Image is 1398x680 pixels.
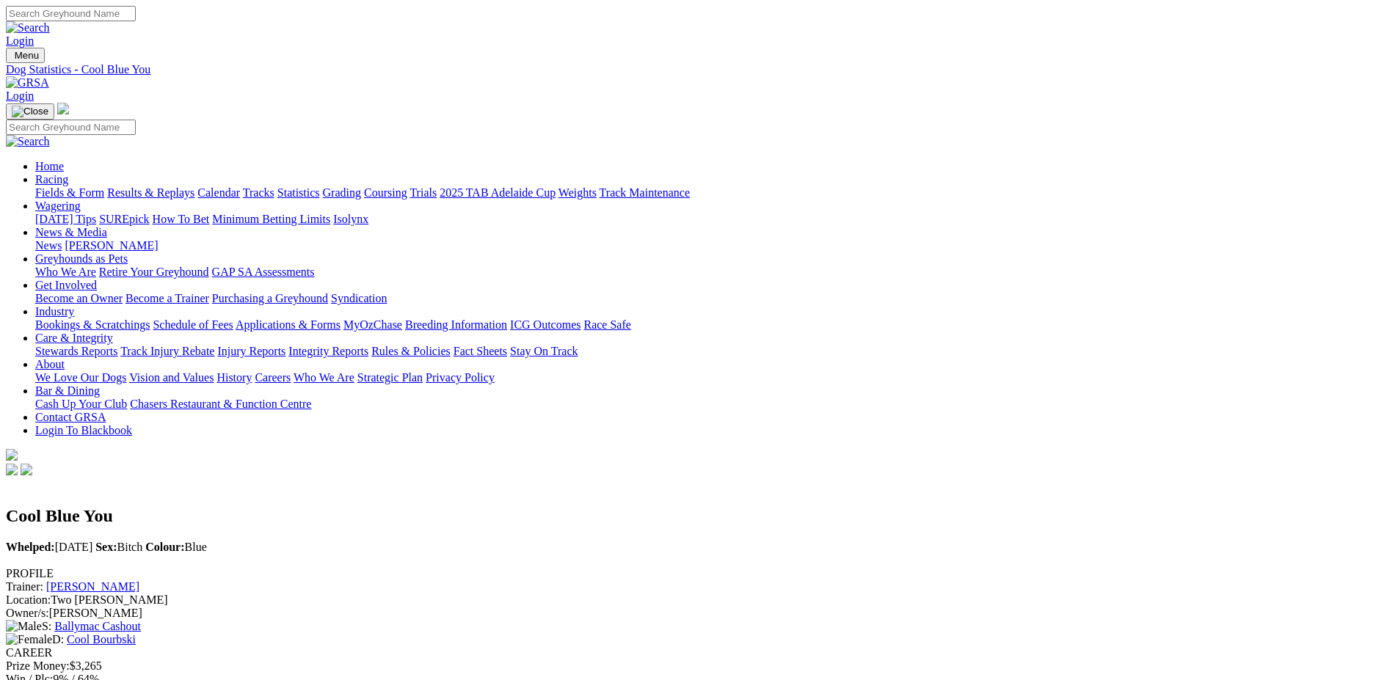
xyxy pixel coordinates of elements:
div: News & Media [35,239,1392,252]
a: Rules & Policies [371,345,451,357]
a: News & Media [35,226,107,238]
a: Cash Up Your Club [35,398,127,410]
a: Results & Replays [107,186,194,199]
a: Wagering [35,200,81,212]
img: Female [6,633,52,646]
a: Stay On Track [510,345,578,357]
div: Industry [35,318,1392,332]
b: Colour: [145,541,184,553]
a: Isolynx [333,213,368,225]
a: MyOzChase [343,318,402,331]
a: Home [35,160,64,172]
a: Login [6,34,34,47]
a: [PERSON_NAME] [46,580,139,593]
a: How To Bet [153,213,210,225]
a: Fields & Form [35,186,104,199]
a: Race Safe [583,318,630,331]
a: [DATE] Tips [35,213,96,225]
a: Login To Blackbook [35,424,132,436]
a: [PERSON_NAME] [65,239,158,252]
div: Bar & Dining [35,398,1392,411]
div: Greyhounds as Pets [35,266,1392,279]
div: Two [PERSON_NAME] [6,593,1392,607]
img: facebook.svg [6,464,18,475]
a: Purchasing a Greyhound [212,292,328,304]
a: Applications & Forms [236,318,341,331]
img: GRSA [6,76,49,89]
span: Menu [15,50,39,61]
a: Chasers Restaurant & Function Centre [130,398,311,410]
div: [PERSON_NAME] [6,607,1392,620]
div: Get Involved [35,292,1392,305]
a: Contact GRSA [35,411,106,423]
a: Grading [323,186,361,199]
a: Who We Are [294,371,354,384]
b: Whelped: [6,541,55,553]
a: GAP SA Assessments [212,266,315,278]
a: Track Maintenance [600,186,690,199]
a: Integrity Reports [288,345,368,357]
a: Injury Reports [217,345,285,357]
input: Search [6,6,136,21]
button: Toggle navigation [6,103,54,120]
a: Vision and Values [129,371,214,384]
a: Greyhounds as Pets [35,252,128,265]
a: Become a Trainer [125,292,209,304]
a: Weights [558,186,597,199]
input: Search [6,120,136,135]
button: Toggle navigation [6,48,45,63]
div: Care & Integrity [35,345,1392,358]
a: Breeding Information [405,318,507,331]
a: Syndication [331,292,387,304]
a: Get Involved [35,279,97,291]
a: Racing [35,173,68,186]
div: About [35,371,1392,384]
h2: Cool Blue You [6,506,1392,526]
img: logo-grsa-white.png [6,449,18,461]
b: Sex: [95,541,117,553]
a: Strategic Plan [357,371,423,384]
span: Location: [6,593,51,606]
a: Stewards Reports [35,345,117,357]
a: Who We Are [35,266,96,278]
a: Trials [409,186,437,199]
img: Search [6,135,50,148]
a: Track Injury Rebate [120,345,214,357]
img: Close [12,106,48,117]
a: Cool Bourbski [67,633,136,646]
a: Bookings & Scratchings [35,318,150,331]
a: Coursing [364,186,407,199]
a: Careers [255,371,291,384]
a: We Love Our Dogs [35,371,126,384]
a: Schedule of Fees [153,318,233,331]
span: D: [6,633,64,646]
a: Tracks [243,186,274,199]
span: Trainer: [6,580,43,593]
div: PROFILE [6,567,1392,580]
span: Bitch [95,541,142,553]
a: News [35,239,62,252]
div: Racing [35,186,1392,200]
a: About [35,358,65,370]
a: Calendar [197,186,240,199]
a: Industry [35,305,74,318]
span: Owner/s: [6,607,49,619]
div: $3,265 [6,659,1392,673]
a: Minimum Betting Limits [212,213,330,225]
span: Prize Money: [6,659,70,672]
a: Fact Sheets [454,345,507,357]
a: Become an Owner [35,292,123,304]
span: S: [6,620,51,632]
a: Care & Integrity [35,332,113,344]
a: Retire Your Greyhound [99,266,209,278]
div: CAREER [6,646,1392,659]
a: Login [6,89,34,102]
a: History [216,371,252,384]
img: twitter.svg [21,464,32,475]
a: Dog Statistics - Cool Blue You [6,63,1392,76]
a: SUREpick [99,213,149,225]
a: Privacy Policy [426,371,495,384]
img: Search [6,21,50,34]
a: 2025 TAB Adelaide Cup [440,186,556,199]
